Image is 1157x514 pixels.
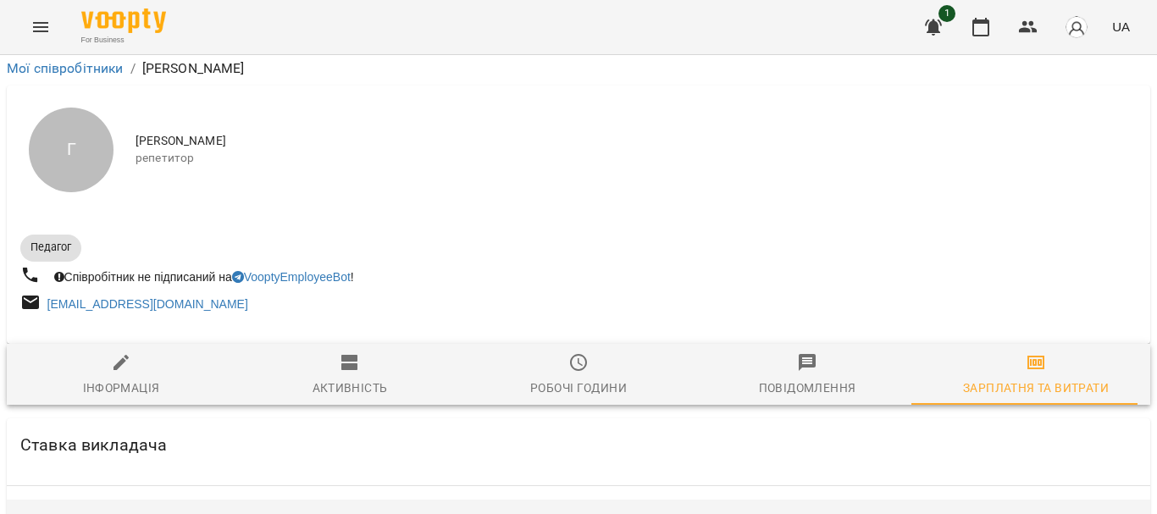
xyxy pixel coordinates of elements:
div: Г [29,108,113,192]
div: Активність [313,378,388,398]
nav: breadcrumb [7,58,1150,79]
span: Педагог [20,240,81,255]
img: avatar_s.png [1065,15,1088,39]
h6: Ставка викладача [20,432,167,458]
button: UA [1105,11,1137,42]
div: Робочі години [530,378,627,398]
div: Інформація [83,378,160,398]
span: UA [1112,18,1130,36]
button: Menu [20,7,61,47]
div: Повідомлення [759,378,856,398]
div: Зарплатня та Витрати [963,378,1109,398]
img: Voopty Logo [81,8,166,33]
li: / [130,58,136,79]
a: Мої співробітники [7,60,124,76]
div: Співробітник не підписаний на ! [51,265,357,289]
span: 1 [938,5,955,22]
a: [EMAIL_ADDRESS][DOMAIN_NAME] [47,297,248,311]
a: VooptyEmployeeBot [232,270,351,284]
span: [PERSON_NAME] [136,133,1137,150]
p: [PERSON_NAME] [142,58,245,79]
span: For Business [81,35,166,46]
span: репетитор [136,150,1137,167]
